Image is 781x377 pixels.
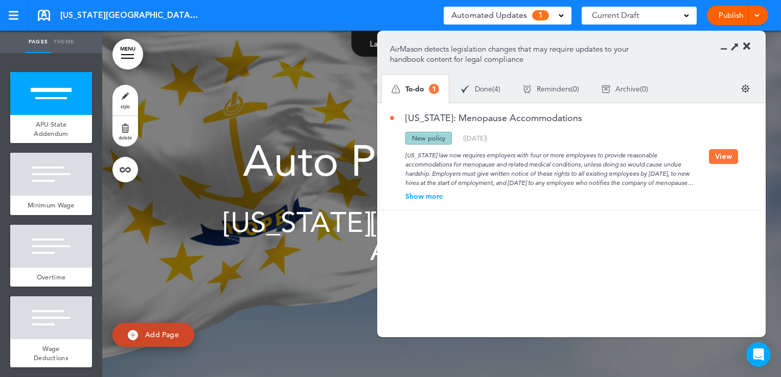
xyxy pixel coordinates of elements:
span: Automated Updates [451,8,527,22]
a: APU State Addendum [10,115,92,143]
span: style [121,103,130,109]
a: Wage Deductions [10,339,92,367]
a: Overtime [10,268,92,287]
div: Show more [390,193,709,200]
span: delete [119,134,132,140]
span: APU State Addendum [34,120,68,138]
div: [US_STATE] law now requires employers with four or more employees to provide reasonable accommoda... [390,145,709,187]
a: Pages [26,31,51,53]
img: apu_icons_remind.svg [523,85,532,93]
span: 0 [573,85,577,92]
a: Theme [51,31,77,53]
span: 1 [429,84,439,94]
a: Add Page [112,323,194,347]
div: ( ) [463,135,488,142]
span: Minimum Wage [28,201,75,209]
span: Current Draft [592,8,639,22]
p: AirMason detects legislation changes that may require updates to your handbook content for legal ... [390,44,644,64]
span: 0 [642,85,646,92]
img: apu_icons_done.svg [461,85,470,93]
a: Minimum Wage [10,196,92,215]
a: [US_STATE]: Menopause Accommodations [390,113,582,123]
img: apu_icons_archive.svg [602,85,610,93]
a: style [112,85,138,115]
img: apu_icons_todo.svg [392,85,400,93]
span: Done [475,85,492,92]
img: settings.svg [741,84,750,93]
span: Auto Policy Updates [243,135,640,186]
div: New policy [405,132,452,145]
div: ( ) [590,76,659,103]
div: Open Intercom Messenger [746,342,771,367]
span: To-do [405,85,424,92]
div: ( ) [512,76,590,103]
span: Add Page [145,330,179,339]
div: ( ) [450,76,512,103]
a: MENU [112,39,143,69]
div: — [370,40,514,48]
a: Publish [715,6,747,25]
span: Reminders [537,85,571,92]
span: 4 [494,85,498,92]
a: delete [112,116,138,147]
span: Wage Deductions [34,344,68,362]
span: Last updated: [370,39,417,49]
span: [US_STATE][GEOGRAPHIC_DATA] Addendum [60,10,198,21]
span: [US_STATE][GEOGRAPHIC_DATA] Addendum [223,206,660,267]
span: Overtime [37,273,65,281]
img: add.svg [128,330,138,340]
span: [DATE] [465,134,486,142]
span: Archive [615,85,640,92]
span: 1 [532,10,549,20]
button: View [709,149,738,164]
